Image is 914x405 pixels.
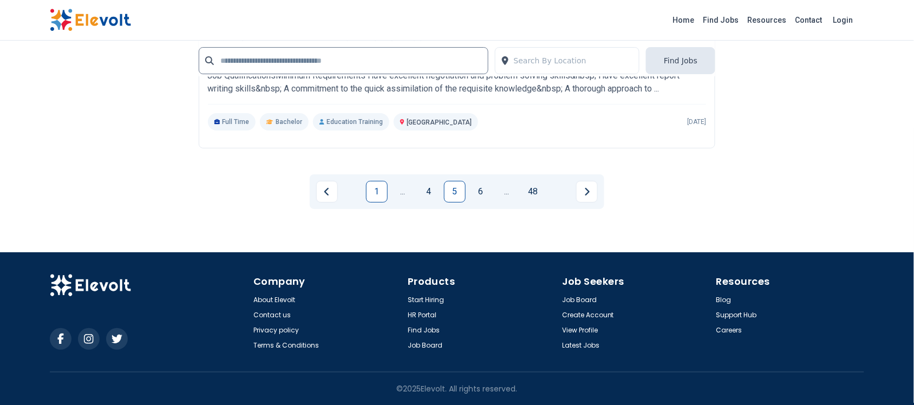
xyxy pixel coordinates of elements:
[743,11,791,29] a: Resources
[687,117,706,126] p: [DATE]
[50,274,131,297] img: Elevolt
[562,311,614,319] a: Create Account
[253,326,299,335] a: Privacy policy
[253,296,295,304] a: About Elevolt
[444,181,466,203] a: Page 5 is your current page
[253,274,401,289] h4: Company
[699,11,743,29] a: Find Jobs
[791,11,827,29] a: Contact
[208,113,256,130] p: Full Time
[208,36,707,130] a: Umma University[DEMOGRAPHIC_DATA] Warden 1 Position[GEOGRAPHIC_DATA]Job QualificationsMinimum Req...
[408,326,440,335] a: Find Jobs
[716,311,757,319] a: Support Hub
[316,181,598,203] ul: Pagination
[50,9,131,31] img: Elevolt
[562,296,597,304] a: Job Board
[716,274,864,289] h4: Resources
[646,47,715,74] button: Find Jobs
[418,181,440,203] a: Page 4
[366,181,388,203] a: Page 1
[408,311,436,319] a: HR Portal
[397,383,518,394] p: © 2025 Elevolt. All rights reserved.
[276,117,302,126] span: Bachelor
[316,181,338,203] a: Previous page
[496,181,518,203] a: Jump forward
[407,119,472,126] span: [GEOGRAPHIC_DATA]
[669,11,699,29] a: Home
[208,69,707,95] p: Job QualificationsMinimum Requirements Have excellent negotiation and problem solving skills&nbsp...
[253,311,291,319] a: Contact us
[827,9,860,31] a: Login
[576,181,598,203] a: Next page
[562,274,710,289] h4: Job Seekers
[716,326,742,335] a: Careers
[562,341,599,350] a: Latest Jobs
[860,353,914,405] iframe: Chat Widget
[716,296,732,304] a: Blog
[522,181,544,203] a: Page 48
[408,296,444,304] a: Start Hiring
[313,113,389,130] p: Education Training
[253,341,319,350] a: Terms & Conditions
[470,181,492,203] a: Page 6
[408,341,442,350] a: Job Board
[392,181,414,203] a: Jump backward
[408,274,556,289] h4: Products
[562,326,598,335] a: View Profile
